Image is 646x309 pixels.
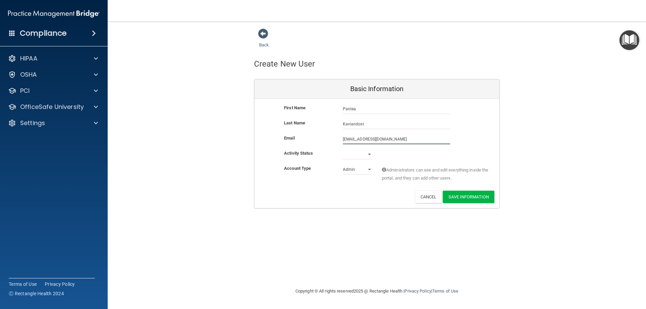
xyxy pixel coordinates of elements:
[20,103,84,111] p: OfficeSafe University
[8,119,98,127] a: Settings
[254,280,500,302] div: Copyright © All rights reserved 2025 @ Rectangle Health | |
[254,79,499,99] div: Basic Information
[284,105,306,110] b: First Name
[382,166,489,182] span: Administrators can see and edit everything inside the portal, and they can add other users.
[415,191,442,203] button: Cancel
[443,191,494,203] button: Save Information
[8,87,98,95] a: PCI
[8,7,100,21] img: PMB logo
[284,151,313,156] b: Activity Status
[45,281,75,287] a: Privacy Policy
[254,60,315,68] h4: Create New User
[9,290,64,297] span: Ⓒ Rectangle Health 2024
[259,34,269,47] a: Back
[20,87,30,95] p: PCI
[619,30,639,50] button: Open Resource Center
[284,136,295,141] b: Email
[9,281,37,287] a: Terms of Use
[8,103,98,111] a: OfficeSafe University
[284,120,305,125] b: Last Name
[284,166,311,171] b: Account Type
[20,71,37,79] p: OSHA
[20,29,67,38] h4: Compliance
[8,71,98,79] a: OSHA
[20,54,37,63] p: HIPAA
[20,119,45,127] p: Settings
[432,288,458,294] a: Terms of Use
[404,288,431,294] a: Privacy Policy
[8,54,98,63] a: HIPAA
